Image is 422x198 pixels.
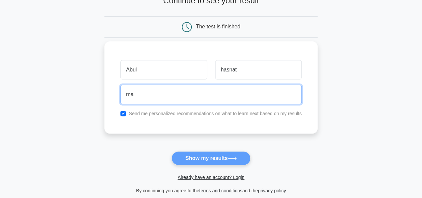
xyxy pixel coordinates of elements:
input: Last name [215,60,302,79]
div: The test is finished [196,24,240,29]
a: terms and conditions [199,188,242,193]
label: Send me personalized recommendations on what to learn next based on my results [129,111,302,116]
input: First name [120,60,207,79]
div: By continuing you agree to the and the [100,187,322,195]
input: Email [120,85,302,104]
a: Already have an account? Login [177,175,244,180]
a: privacy policy [258,188,286,193]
